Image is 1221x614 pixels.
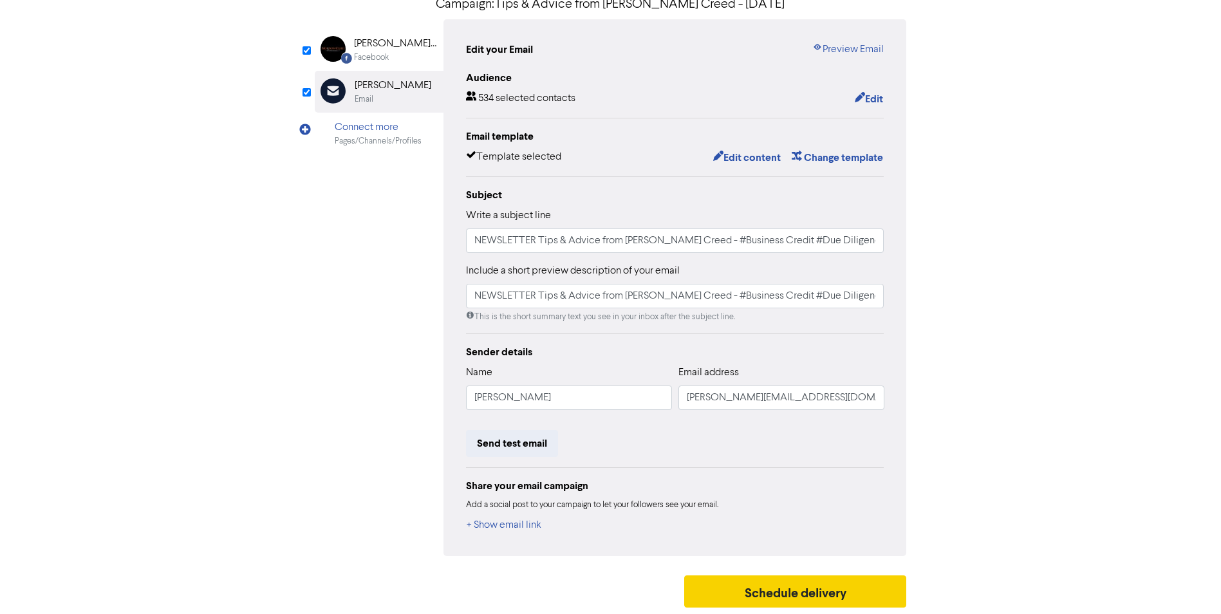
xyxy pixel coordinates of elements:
[684,575,907,608] button: Schedule delivery
[466,129,884,144] div: Email template
[335,120,422,135] div: Connect more
[466,365,492,380] label: Name
[854,91,884,107] button: Edit
[791,149,884,166] button: Change template
[355,78,431,93] div: [PERSON_NAME]
[466,208,551,223] label: Write a subject line
[466,187,884,203] div: Subject
[335,135,422,147] div: Pages/Channels/Profiles
[466,149,561,166] div: Template selected
[354,51,389,64] div: Facebook
[466,478,884,494] div: Share your email campaign
[1059,475,1221,614] iframe: Chat Widget
[321,36,346,62] img: Facebook
[713,149,781,166] button: Edit content
[315,29,443,71] div: Facebook [PERSON_NAME] Creed Advisory LimitedFacebook
[466,517,542,534] button: + Show email link
[466,430,558,457] button: Send test email
[355,93,373,106] div: Email
[354,36,436,51] div: [PERSON_NAME] Creed Advisory Limited
[315,71,443,113] div: [PERSON_NAME]Email
[315,113,443,154] div: Connect morePages/Channels/Profiles
[466,344,884,360] div: Sender details
[466,311,884,323] div: This is the short summary text you see in your inbox after the subject line.
[466,42,533,57] div: Edit your Email
[678,365,739,380] label: Email address
[466,499,884,512] div: Add a social post to your campaign to let your followers see your email.
[466,70,884,86] div: Audience
[466,263,680,279] label: Include a short preview description of your email
[812,42,884,57] a: Preview Email
[466,91,575,107] div: 534 selected contacts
